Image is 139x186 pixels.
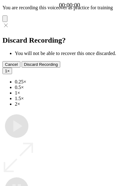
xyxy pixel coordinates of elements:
button: 1× [2,68,12,74]
li: 2× [15,101,137,107]
li: 0.5× [15,85,137,90]
p: You are recording this voiceover as practice for training [2,5,137,11]
span: 1 [5,69,7,73]
button: Discard Recording [22,61,61,68]
button: Cancel [2,61,20,68]
li: 0.25× [15,79,137,85]
li: 1.5× [15,96,137,101]
li: 1× [15,90,137,96]
h2: Discard Recording? [2,36,137,44]
a: 00:00:00 [59,2,80,9]
li: You will not be able to recover this once discarded. [15,51,137,56]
